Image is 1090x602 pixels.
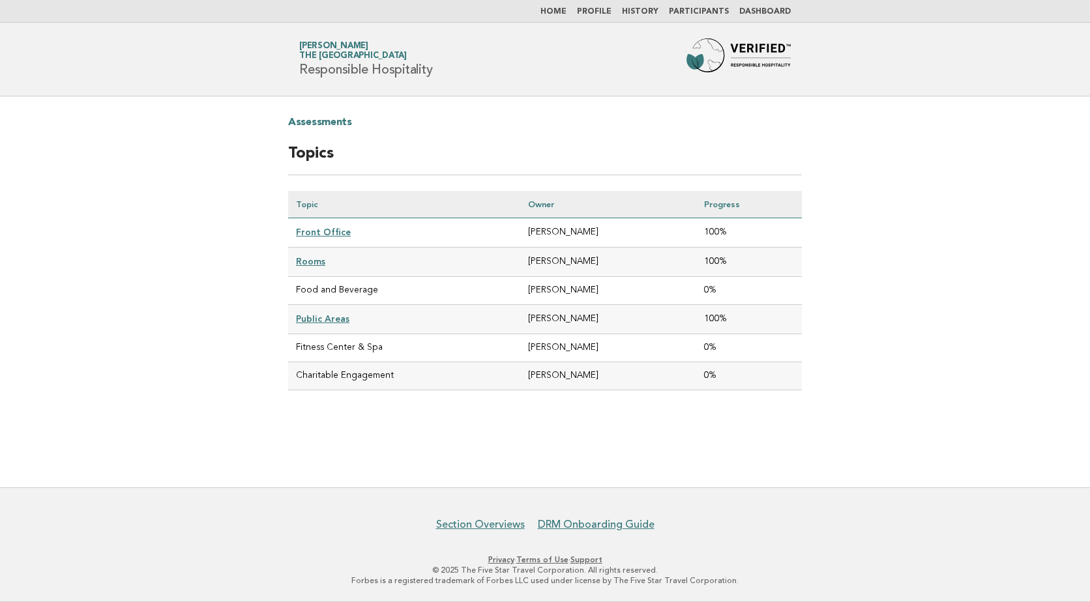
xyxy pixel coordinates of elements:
th: Progress [696,191,802,218]
td: 0% [696,362,802,390]
a: Privacy [488,555,514,564]
a: Dashboard [739,8,791,16]
td: [PERSON_NAME] [520,305,696,334]
h2: Topics [288,143,802,175]
a: Assessments [288,112,352,133]
a: Profile [577,8,611,16]
td: 100% [696,305,802,334]
td: [PERSON_NAME] [520,218,696,248]
td: 100% [696,218,802,248]
a: Rooms [296,256,325,266]
td: Charitable Engagement [288,362,520,390]
a: Section Overviews [436,518,525,531]
p: © 2025 The Five Star Travel Corporation. All rights reserved. [146,565,944,575]
a: DRM Onboarding Guide [538,518,655,531]
td: Fitness Center & Spa [288,334,520,362]
a: [PERSON_NAME]The [GEOGRAPHIC_DATA] [299,42,407,60]
td: 0% [696,334,802,362]
a: History [622,8,658,16]
p: · · [146,554,944,565]
span: The [GEOGRAPHIC_DATA] [299,52,407,61]
a: Participants [669,8,729,16]
th: Topic [288,191,520,218]
a: Terms of Use [516,555,568,564]
td: [PERSON_NAME] [520,334,696,362]
td: [PERSON_NAME] [520,362,696,390]
a: Home [540,8,567,16]
p: Forbes is a registered trademark of Forbes LLC used under license by The Five Star Travel Corpora... [146,575,944,586]
a: Front Office [296,227,351,237]
td: 100% [696,248,802,277]
td: [PERSON_NAME] [520,277,696,305]
td: 0% [696,277,802,305]
th: Owner [520,191,696,218]
img: Forbes Travel Guide [686,38,791,80]
h1: Responsible Hospitality [299,42,432,76]
td: [PERSON_NAME] [520,248,696,277]
td: Food and Beverage [288,277,520,305]
a: Public Areas [296,313,349,324]
a: Support [570,555,602,564]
